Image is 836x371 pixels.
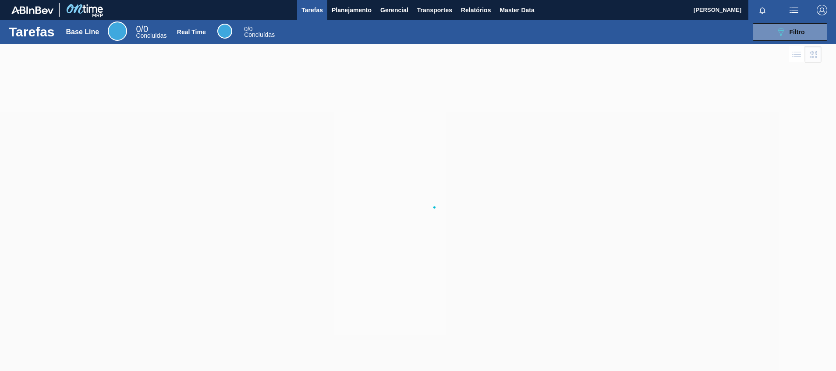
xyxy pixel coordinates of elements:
h1: Tarefas [9,27,55,37]
div: Real Time [244,26,275,38]
span: Tarefas [301,5,323,15]
span: Gerencial [380,5,408,15]
div: Real Time [217,24,232,39]
span: Planejamento [332,5,372,15]
img: Logout [817,5,827,15]
span: Master Data [499,5,534,15]
span: / 0 [244,25,252,32]
span: 0 [136,24,141,34]
img: userActions [789,5,799,15]
span: Concluídas [244,31,275,38]
span: Filtro [790,29,805,36]
span: Transportes [417,5,452,15]
img: TNhmsLtSVTkK8tSr43FrP2fwEKptu5GPRR3wAAAABJRU5ErkJggg== [11,6,53,14]
div: Real Time [177,29,206,36]
span: Relatórios [461,5,491,15]
span: Concluídas [136,32,166,39]
div: Base Line [108,21,127,41]
button: Filtro [753,23,827,41]
span: 0 [244,25,248,32]
span: / 0 [136,24,148,34]
button: Notificações [748,4,776,16]
div: Base Line [66,28,99,36]
div: Base Line [136,25,166,39]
